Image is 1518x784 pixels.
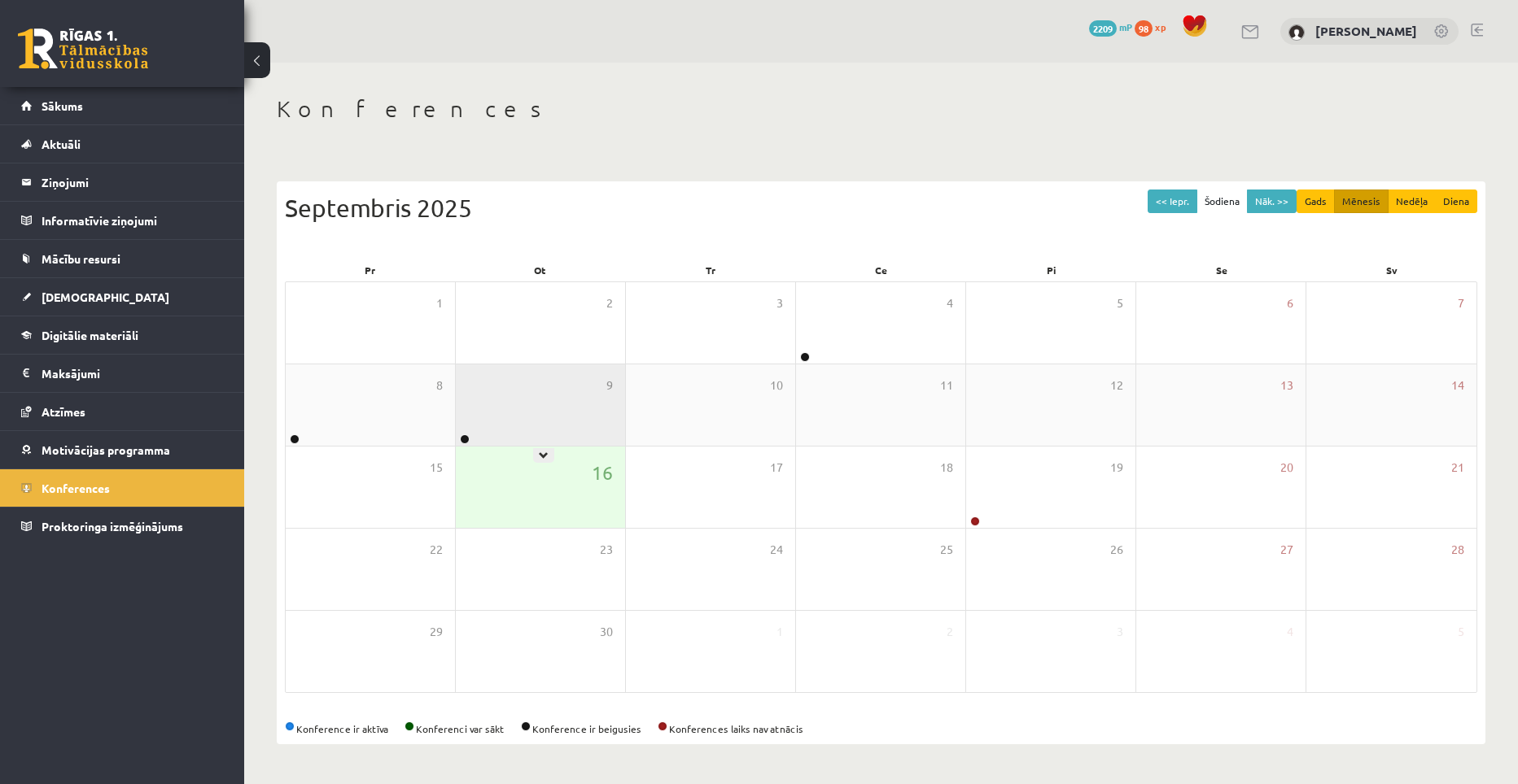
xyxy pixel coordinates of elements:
[776,623,783,641] span: 1
[1155,20,1166,33] span: xp
[1110,459,1123,477] span: 19
[600,541,613,559] span: 23
[1451,541,1464,559] span: 28
[1089,20,1132,33] a: 2209 mP
[430,623,443,641] span: 29
[285,721,1477,736] div: Konference ir aktīva Konferenci var sākt Konference ir beigusies Konferences laiks nav atnācis
[21,202,224,239] a: Informatīvie ziņojumi
[42,328,138,342] span: Digitālie materiāli
[606,294,613,312] span: 2
[430,541,443,559] span: 22
[21,163,224,201] a: Ziņojumi
[1148,189,1197,213] button: << Iepr.
[770,541,783,559] span: 24
[1280,377,1293,394] span: 13
[1110,377,1123,394] span: 12
[21,431,224,468] a: Motivācijas programma
[21,125,224,163] a: Aktuāli
[796,259,966,281] div: Ce
[436,294,443,312] span: 1
[1280,541,1293,559] span: 27
[1451,459,1464,477] span: 21
[606,377,613,394] span: 9
[1458,294,1464,312] span: 7
[42,202,224,239] legend: Informatīvie ziņojumi
[42,137,81,151] span: Aktuāli
[1388,189,1436,213] button: Nedēļa
[1196,189,1248,213] button: Šodiena
[1287,623,1293,641] span: 4
[21,240,224,277] a: Mācību resursi
[430,459,443,477] span: 15
[1451,377,1464,394] span: 14
[18,28,148,69] a: Rīgas 1. Tālmācības vidusskola
[947,294,953,312] span: 4
[42,290,169,304] span: [DEMOGRAPHIC_DATA]
[21,355,224,392] a: Maksājumi
[1247,189,1297,213] button: Nāk. >>
[600,623,613,641] span: 30
[1089,20,1117,37] span: 2209
[626,259,796,281] div: Tr
[1117,623,1123,641] span: 3
[1334,189,1389,213] button: Mēnesis
[21,393,224,430] a: Atzīmes
[1297,189,1335,213] button: Gads
[1110,541,1123,559] span: 26
[1136,259,1306,281] div: Se
[1135,20,1174,33] a: 98 xp
[42,442,170,457] span: Motivācijas programma
[42,519,183,534] span: Proktoringa izmēģinājums
[940,377,953,394] span: 11
[436,377,443,394] span: 8
[285,259,455,281] div: Pr
[42,98,83,113] span: Sākums
[770,377,783,394] span: 10
[42,251,120,266] span: Mācību resursi
[1117,294,1123,312] span: 5
[770,459,783,477] span: 17
[1280,459,1293,477] span: 20
[21,507,224,545] a: Proktoringa izmēģinājums
[966,259,1136,281] div: Pi
[1287,294,1293,312] span: 6
[42,481,110,495] span: Konferences
[42,355,224,392] legend: Maksājumi
[21,87,224,124] a: Sākums
[776,294,783,312] span: 3
[455,259,625,281] div: Ot
[1307,259,1477,281] div: Sv
[1315,23,1417,39] a: [PERSON_NAME]
[1119,20,1132,33] span: mP
[1135,20,1153,37] span: 98
[21,316,224,354] a: Digitālie materiāli
[947,623,953,641] span: 2
[21,278,224,316] a: [DEMOGRAPHIC_DATA]
[277,95,1485,123] h1: Konferences
[285,189,1477,226] div: Septembris 2025
[42,163,224,201] legend: Ziņojumi
[940,459,953,477] span: 18
[1435,189,1477,213] button: Diena
[42,404,85,419] span: Atzīmes
[1458,623,1464,641] span: 5
[940,541,953,559] span: 25
[21,469,224,507] a: Konferences
[592,459,613,486] span: 16
[1288,24,1305,41] img: Edvards Pavļenko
